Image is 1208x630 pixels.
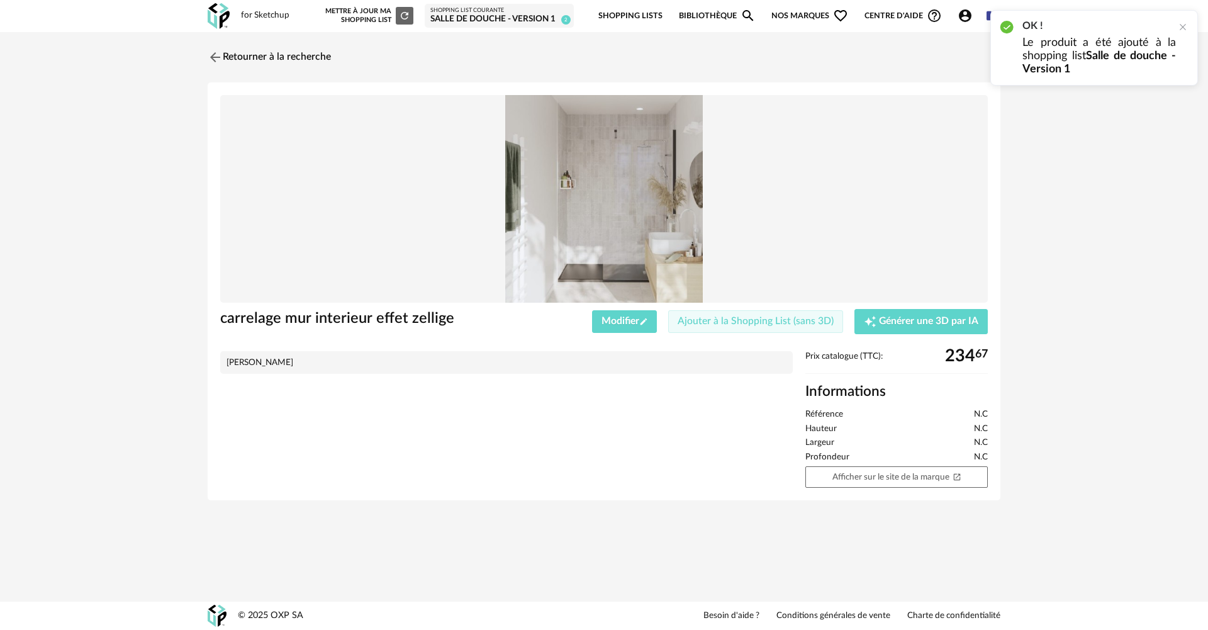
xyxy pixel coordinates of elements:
[805,466,988,488] a: Afficher sur le site de la marqueOpen In New icon
[678,316,834,326] span: Ajouter à la Shopping List (sans 3D)
[776,610,890,622] a: Conditions générales de vente
[805,437,834,449] span: Largeur
[208,43,331,71] a: Retourner à la recherche
[1022,37,1176,76] p: Le produit a été ajouté à la shopping list
[430,7,568,14] div: Shopping List courante
[945,351,975,361] span: 234
[854,309,988,334] button: Creation icon Générer une 3D par IA
[958,8,978,23] span: Account Circle icon
[639,316,648,326] span: Pencil icon
[805,452,849,463] span: Profondeur
[592,310,657,333] button: ModifierPencil icon
[679,1,756,31] a: BibliothèqueMagnify icon
[805,409,843,420] span: Référence
[879,317,978,327] span: Générer une 3D par IA
[399,12,410,19] span: Refresh icon
[771,1,848,31] span: Nos marques
[430,7,568,25] a: Shopping List courante Salle de douche - Version 1 2
[805,351,988,374] div: Prix catalogue (TTC):
[864,315,876,328] span: Creation icon
[241,10,289,21] div: for Sketchup
[741,8,756,23] span: Magnify icon
[238,610,303,622] div: © 2025 OXP SA
[1022,50,1176,75] b: Salle de douche - Version 1
[974,437,988,449] span: N.C
[907,610,1000,622] a: Charte de confidentialité
[561,15,571,25] span: 2
[987,9,1000,23] img: fr
[974,409,988,420] span: N.C
[958,8,973,23] span: Account Circle icon
[226,357,786,368] div: [PERSON_NAME]
[833,8,848,23] span: Heart Outline icon
[220,309,533,329] h1: carrelage mur interieur effet zellige
[208,3,230,29] img: OXP
[220,95,988,303] img: Product pack shot
[805,424,837,435] span: Hauteur
[945,351,988,361] div: 67
[208,50,223,65] img: svg+xml;base64,PHN2ZyB3aWR0aD0iMjQiIGhlaWdodD0iMjQiIHZpZXdCb3g9IjAgMCAyNCAyNCIgZmlsbD0ibm9uZSIgeG...
[974,452,988,463] span: N.C
[323,7,413,25] div: Mettre à jour ma Shopping List
[668,310,843,333] button: Ajouter à la Shopping List (sans 3D)
[601,316,648,326] span: Modifier
[974,424,988,435] span: N.C
[864,8,942,23] span: Centre d'aideHelp Circle Outline icon
[703,610,759,622] a: Besoin d'aide ?
[805,383,988,401] h2: Informations
[953,472,961,481] span: Open In New icon
[208,605,226,627] img: OXP
[598,1,663,31] a: Shopping Lists
[1022,20,1176,33] h2: OK !
[430,14,568,25] div: Salle de douche - Version 1
[927,8,942,23] span: Help Circle Outline icon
